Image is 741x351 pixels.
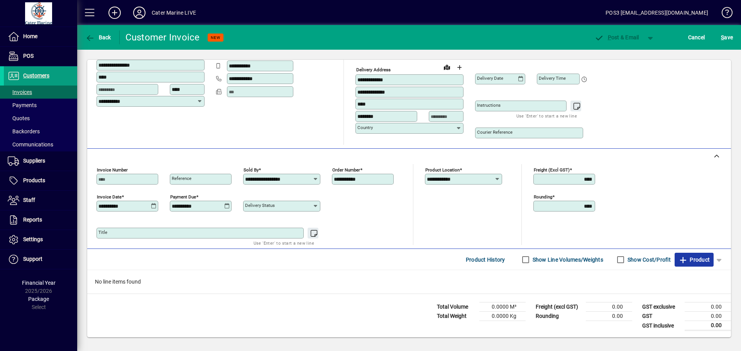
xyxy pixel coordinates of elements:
[4,191,77,210] a: Staff
[466,254,505,266] span: Product History
[8,115,30,121] span: Quotes
[87,270,731,294] div: No line items found
[532,302,586,312] td: Freight (excl GST)
[23,53,34,59] span: POS
[23,177,45,183] span: Products
[638,321,685,331] td: GST inclusive
[211,35,220,40] span: NEW
[332,167,360,173] mat-label: Order number
[4,47,77,66] a: POS
[532,312,586,321] td: Rounding
[4,112,77,125] a: Quotes
[4,99,77,112] a: Payments
[8,102,37,108] span: Payments
[152,7,196,19] div: Cater Marine LIVE
[97,194,122,200] mat-label: Invoice date
[425,167,460,173] mat-label: Product location
[22,280,56,286] span: Financial Year
[8,128,40,134] span: Backorders
[477,76,503,81] mat-label: Delivery date
[83,30,113,44] button: Back
[586,302,632,312] td: 0.00
[125,31,200,44] div: Customer Invoice
[244,167,259,173] mat-label: Sold by
[170,194,196,200] mat-label: Payment due
[479,312,526,321] td: 0.0000 Kg
[245,203,275,208] mat-label: Delivery status
[685,321,731,331] td: 0.00
[127,6,152,20] button: Profile
[441,61,453,73] a: View on map
[678,254,710,266] span: Product
[721,31,733,44] span: ave
[8,141,53,148] span: Communications
[23,158,45,164] span: Suppliers
[4,138,77,151] a: Communications
[685,312,731,321] td: 0.00
[8,89,32,95] span: Invoices
[23,256,42,262] span: Support
[4,27,77,46] a: Home
[594,34,639,40] span: ost & Email
[719,30,735,44] button: Save
[254,238,314,247] mat-hint: Use 'Enter' to start a new line
[23,72,49,79] span: Customers
[638,312,685,321] td: GST
[433,302,479,312] td: Total Volume
[172,176,191,181] mat-label: Reference
[97,167,128,173] mat-label: Invoice number
[590,30,643,44] button: Post & Email
[539,76,566,81] mat-label: Delivery time
[608,34,611,40] span: P
[77,30,120,44] app-page-header-button: Back
[463,253,508,267] button: Product History
[477,102,501,108] mat-label: Instructions
[433,312,479,321] td: Total Weight
[23,236,43,242] span: Settings
[721,34,724,40] span: S
[4,210,77,230] a: Reports
[85,34,111,40] span: Back
[23,217,42,223] span: Reports
[4,151,77,171] a: Suppliers
[28,296,49,302] span: Package
[675,253,714,267] button: Product
[606,7,708,19] div: POS3 [EMAIL_ADDRESS][DOMAIN_NAME]
[4,230,77,249] a: Settings
[626,256,671,264] label: Show Cost/Profit
[98,230,107,235] mat-label: Title
[23,197,35,203] span: Staff
[716,2,731,27] a: Knowledge Base
[453,61,465,74] button: Choose address
[516,111,577,120] mat-hint: Use 'Enter' to start a new line
[4,250,77,269] a: Support
[531,256,603,264] label: Show Line Volumes/Weights
[4,171,77,190] a: Products
[477,129,513,135] mat-label: Courier Reference
[534,167,570,173] mat-label: Freight (excl GST)
[23,33,37,39] span: Home
[357,125,373,130] mat-label: Country
[102,6,127,20] button: Add
[479,302,526,312] td: 0.0000 M³
[534,194,552,200] mat-label: Rounding
[638,302,685,312] td: GST exclusive
[4,125,77,138] a: Backorders
[688,31,705,44] span: Cancel
[586,312,632,321] td: 0.00
[685,302,731,312] td: 0.00
[4,86,77,99] a: Invoices
[686,30,707,44] button: Cancel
